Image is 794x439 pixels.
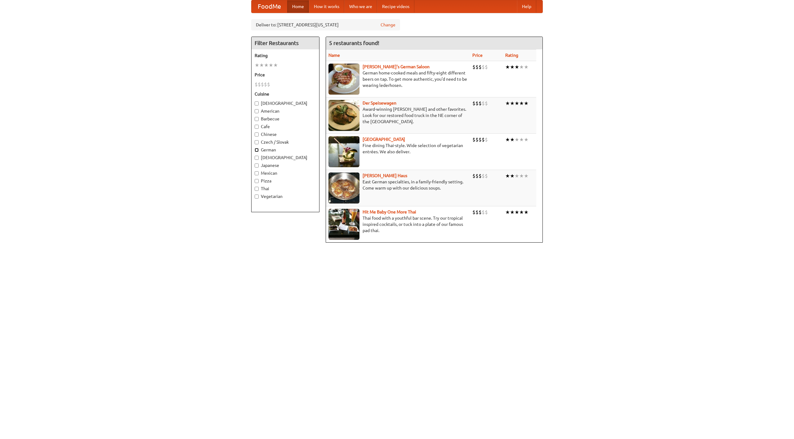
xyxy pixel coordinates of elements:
li: $ [475,172,479,179]
a: Home [287,0,309,13]
a: FoodMe [252,0,287,13]
input: German [255,148,259,152]
li: $ [482,64,485,70]
a: Help [517,0,536,13]
a: Der Speisewagen [363,101,396,105]
li: $ [482,209,485,216]
label: [DEMOGRAPHIC_DATA] [255,100,316,106]
h5: Rating [255,52,316,59]
li: ★ [510,172,515,179]
input: Cafe [255,125,259,129]
input: Barbecue [255,117,259,121]
li: ★ [515,136,519,143]
p: Fine dining Thai-style. Wide selection of vegetarian entrées. We also deliver. [328,142,467,155]
h5: Cuisine [255,91,316,97]
li: ★ [510,100,515,107]
li: $ [472,209,475,216]
li: ★ [259,62,264,69]
li: ★ [519,64,524,70]
li: ★ [519,209,524,216]
li: ★ [510,209,515,216]
li: $ [264,81,267,88]
li: $ [479,100,482,107]
h5: Price [255,72,316,78]
li: ★ [269,62,273,69]
a: Change [381,22,395,28]
a: Who we are [344,0,377,13]
li: $ [482,100,485,107]
li: $ [472,100,475,107]
li: $ [258,81,261,88]
li: $ [485,64,488,70]
li: ★ [515,64,519,70]
li: $ [479,172,482,179]
input: Thai [255,187,259,191]
img: kohlhaus.jpg [328,172,359,204]
img: satay.jpg [328,136,359,167]
li: ★ [264,62,269,69]
li: ★ [255,62,259,69]
li: ★ [510,64,515,70]
a: Price [472,53,483,58]
li: ★ [505,172,510,179]
a: Name [328,53,340,58]
li: $ [485,172,488,179]
label: Pizza [255,178,316,184]
a: [PERSON_NAME] Haus [363,173,407,178]
label: Cafe [255,123,316,130]
a: [PERSON_NAME]'s German Saloon [363,64,430,69]
li: $ [255,81,258,88]
a: How it works [309,0,344,13]
li: ★ [515,172,519,179]
input: Pizza [255,179,259,183]
li: ★ [519,100,524,107]
li: $ [479,209,482,216]
img: speisewagen.jpg [328,100,359,131]
p: East German specialties, in a family-friendly setting. Come warm up with our delicious soups. [328,179,467,191]
li: $ [479,136,482,143]
a: Hit Me Baby One More Thai [363,209,416,214]
li: $ [482,136,485,143]
label: Barbecue [255,116,316,122]
li: ★ [505,209,510,216]
li: $ [485,136,488,143]
li: ★ [524,100,529,107]
label: American [255,108,316,114]
p: Thai food with a youthful bar scene. Try our tropical inspired cocktails, or tuck into a plate of... [328,215,467,234]
img: babythai.jpg [328,209,359,240]
input: Czech / Slovak [255,140,259,144]
li: ★ [505,136,510,143]
li: ★ [273,62,278,69]
li: ★ [519,172,524,179]
li: ★ [524,136,529,143]
li: $ [482,172,485,179]
li: $ [485,100,488,107]
p: German home-cooked meals and fifty-eight different beers on tap. To get more authentic, you'd nee... [328,70,467,88]
img: esthers.jpg [328,64,359,95]
input: Chinese [255,132,259,137]
li: $ [267,81,270,88]
li: ★ [519,136,524,143]
li: $ [475,209,479,216]
li: $ [261,81,264,88]
li: $ [472,172,475,179]
li: ★ [505,100,510,107]
ng-pluralize: 5 restaurants found! [329,40,379,46]
li: $ [475,100,479,107]
li: $ [479,64,482,70]
label: [DEMOGRAPHIC_DATA] [255,155,316,161]
input: Mexican [255,171,259,175]
div: Deliver to: [STREET_ADDRESS][US_STATE] [251,19,400,30]
li: ★ [524,64,529,70]
label: Japanese [255,162,316,168]
li: $ [472,64,475,70]
a: [GEOGRAPHIC_DATA] [363,137,405,142]
label: Czech / Slovak [255,139,316,145]
a: Rating [505,53,518,58]
li: $ [475,64,479,70]
li: ★ [505,64,510,70]
a: Recipe videos [377,0,414,13]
